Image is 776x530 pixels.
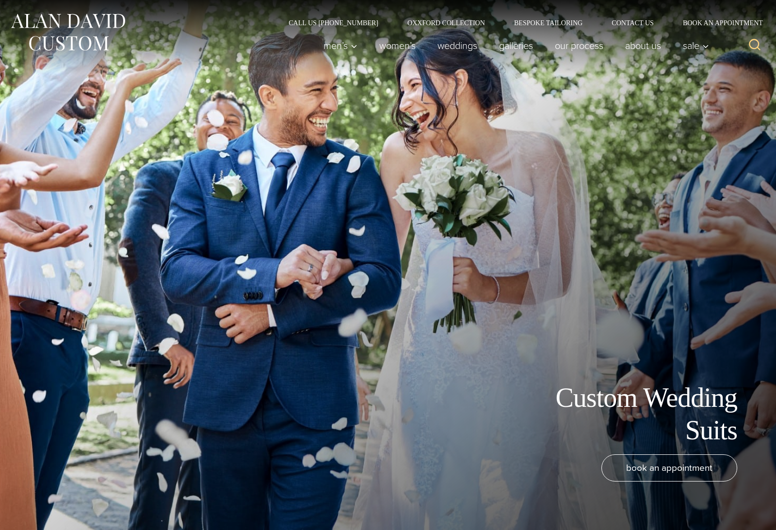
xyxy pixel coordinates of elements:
[488,36,544,55] a: Galleries
[626,461,712,475] span: book an appointment
[500,19,597,26] a: Bespoke Tailoring
[668,19,766,26] a: Book an Appointment
[393,19,500,26] a: Oxxford Collection
[10,11,126,54] img: Alan David Custom
[313,36,714,55] nav: Primary Navigation
[597,19,668,26] a: Contact Us
[743,34,766,57] button: View Search Form
[427,36,488,55] a: weddings
[683,41,709,50] span: Sale
[614,36,672,55] a: About Us
[544,36,614,55] a: Our Process
[274,19,393,26] a: Call Us [PHONE_NUMBER]
[274,19,766,26] nav: Secondary Navigation
[323,41,357,50] span: Men’s
[519,382,737,447] h1: Custom Wedding Suits
[369,36,427,55] a: Women’s
[601,454,737,482] a: book an appointment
